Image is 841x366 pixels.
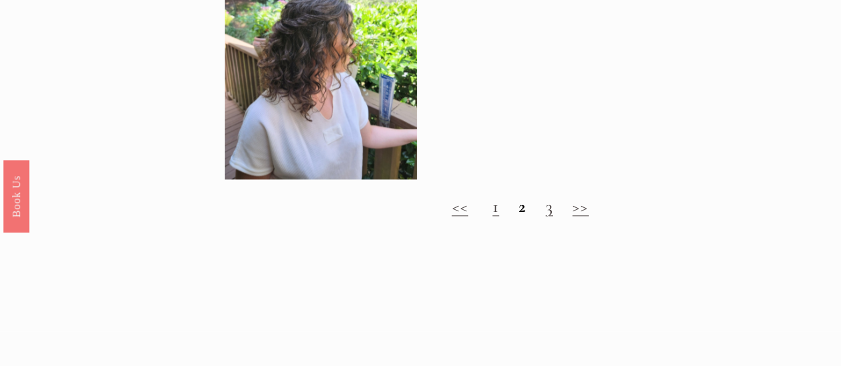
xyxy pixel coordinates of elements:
a: >> [572,196,589,217]
strong: 2 [519,196,526,217]
a: << [451,196,468,217]
a: 3 [545,196,552,217]
a: Book Us [3,159,29,232]
a: 1 [493,196,499,217]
